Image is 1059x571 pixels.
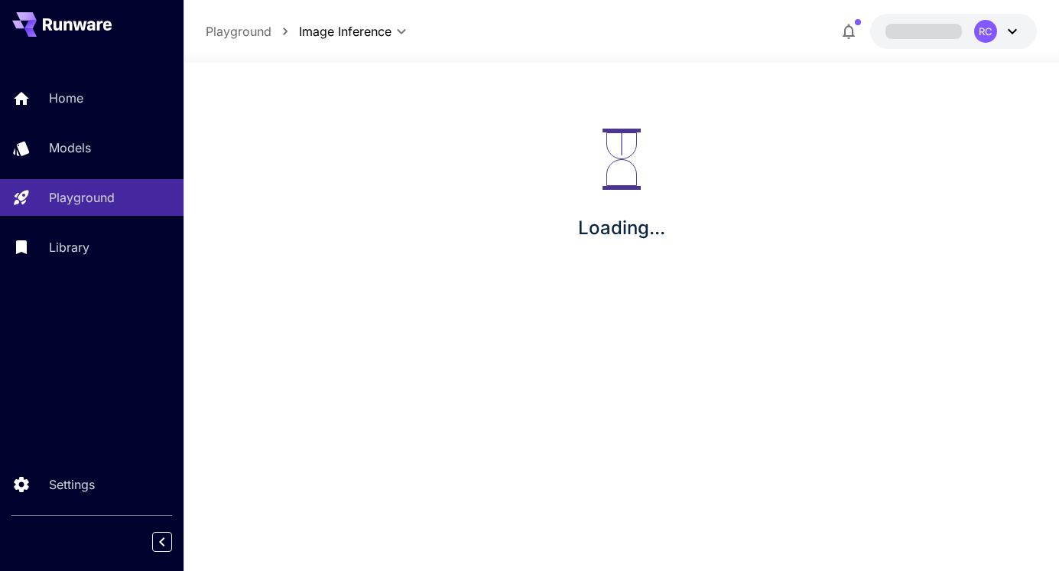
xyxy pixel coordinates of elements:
[164,528,184,556] div: Collapse sidebar
[49,139,91,157] p: Models
[49,89,83,107] p: Home
[206,22,271,41] a: Playground
[870,14,1037,49] button: RC
[578,214,665,242] p: Loading...
[49,475,95,494] p: Settings
[49,188,115,207] p: Playground
[299,22,391,41] span: Image Inference
[49,238,89,256] p: Library
[974,20,997,43] div: RC
[152,532,172,552] button: Collapse sidebar
[206,22,299,41] nav: breadcrumb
